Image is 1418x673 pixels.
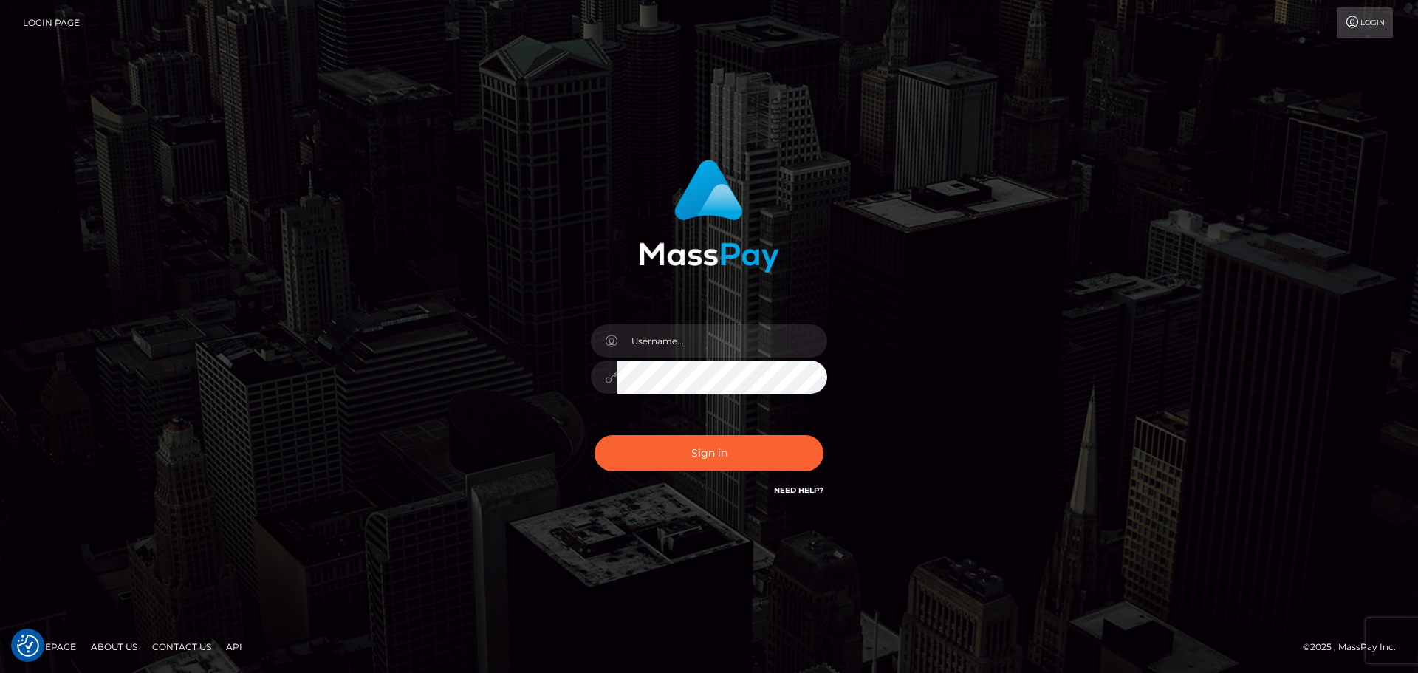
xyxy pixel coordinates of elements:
[1303,639,1407,655] div: © 2025 , MassPay Inc.
[17,635,39,657] img: Revisit consent button
[1337,7,1393,38] a: Login
[85,635,143,658] a: About Us
[595,435,823,471] button: Sign in
[617,324,827,358] input: Username...
[17,635,39,657] button: Consent Preferences
[146,635,217,658] a: Contact Us
[220,635,248,658] a: API
[16,635,82,658] a: Homepage
[23,7,80,38] a: Login Page
[774,485,823,495] a: Need Help?
[639,160,779,273] img: MassPay Login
